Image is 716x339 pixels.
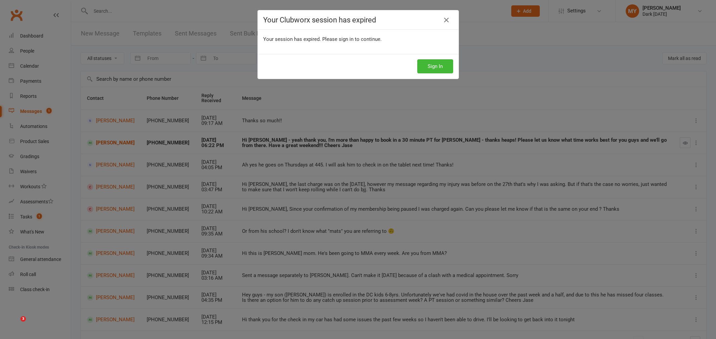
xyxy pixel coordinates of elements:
h4: Your Clubworx session has expired [263,16,453,24]
span: Your session has expired. Please sign in to continue. [263,36,382,42]
button: Sign In [417,59,453,73]
span: 3 [20,316,26,322]
iframe: Intercom live chat [7,316,23,332]
a: Close [441,15,452,25]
